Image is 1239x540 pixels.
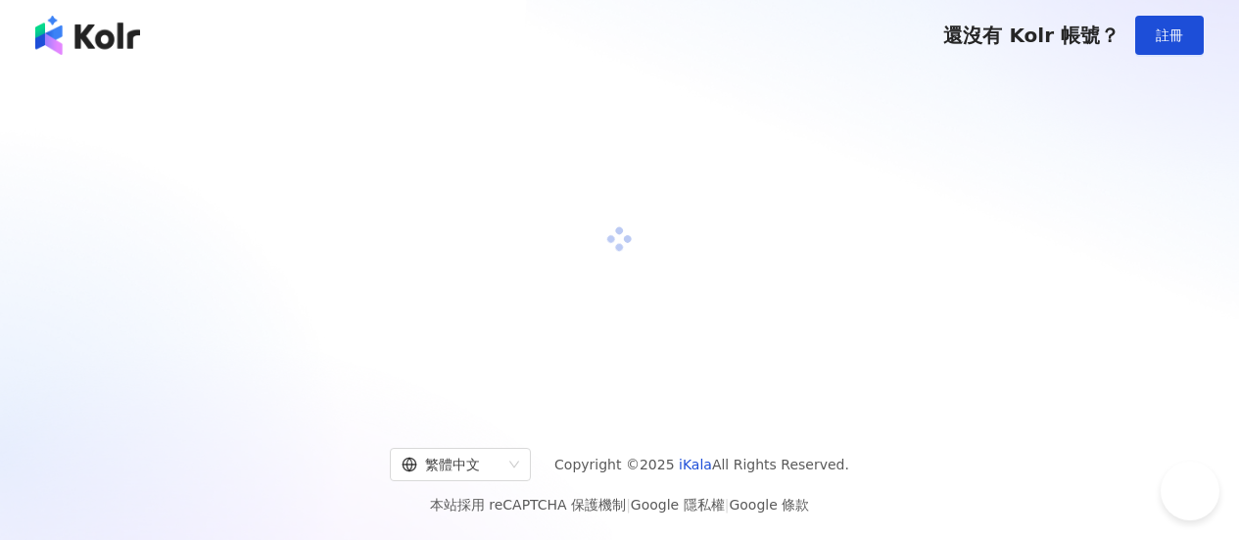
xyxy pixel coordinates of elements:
[943,24,1120,47] span: 還沒有 Kolr 帳號？
[725,497,730,513] span: |
[35,16,140,55] img: logo
[402,449,501,480] div: 繁體中文
[626,497,631,513] span: |
[631,497,725,513] a: Google 隱私權
[1135,16,1204,55] button: 註冊
[729,497,809,513] a: Google 條款
[1161,462,1219,520] iframe: Help Scout Beacon - Open
[554,453,849,476] span: Copyright © 2025 All Rights Reserved.
[430,493,809,516] span: 本站採用 reCAPTCHA 保護機制
[1156,27,1183,43] span: 註冊
[679,457,712,472] a: iKala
